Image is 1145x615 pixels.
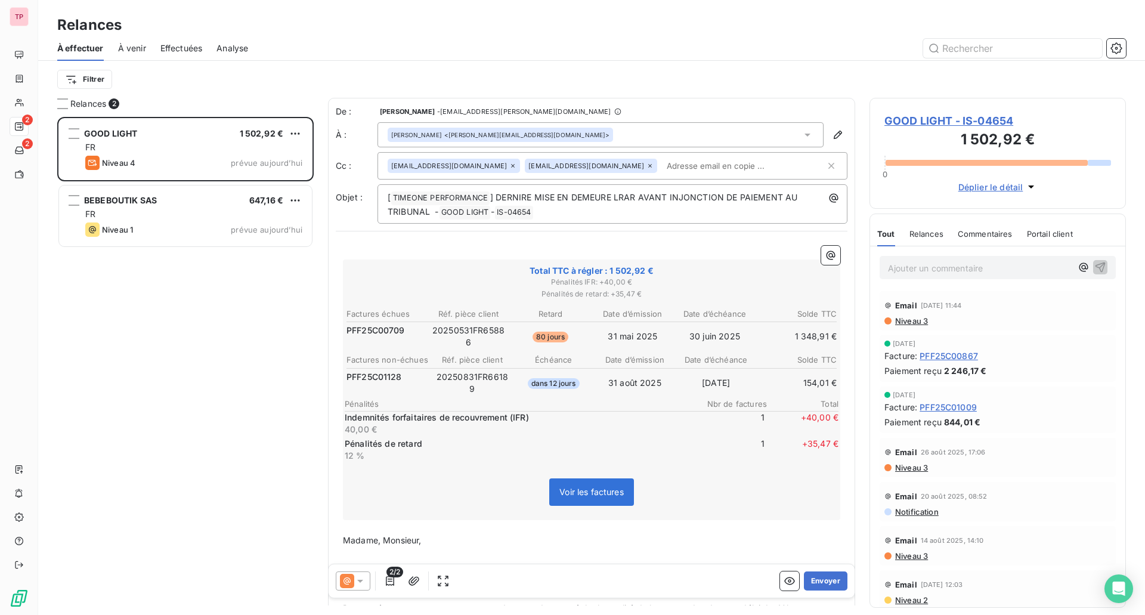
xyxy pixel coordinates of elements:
[877,229,895,239] span: Tout
[84,195,157,205] span: BEBEBOUTIK SAS
[57,70,112,89] button: Filtrer
[756,308,837,320] th: Solde TTC
[336,129,377,141] label: À :
[693,438,765,462] span: 1
[437,108,611,115] span: - [EMAIL_ADDRESS][PERSON_NAME][DOMAIN_NAME]
[884,129,1111,153] h3: 1 502,92 €
[216,42,248,54] span: Analyse
[10,7,29,26] div: TP
[920,401,977,413] span: PFF25C01009
[894,595,928,605] span: Niveau 2
[57,14,122,36] h3: Relances
[84,128,138,138] span: GOOD LIGHT
[921,302,962,309] span: [DATE] 11:44
[595,354,674,366] th: Date d’émission
[958,229,1013,239] span: Commentaires
[884,416,942,428] span: Paiement reçu
[944,364,987,377] span: 2 246,17 €
[674,308,756,320] th: Date d’échéance
[57,42,104,54] span: À effectuer
[693,412,765,435] span: 1
[380,108,435,115] span: [PERSON_NAME]
[391,131,609,139] div: <[PERSON_NAME][EMAIL_ADDRESS][DOMAIN_NAME]>
[85,142,95,152] span: FR
[231,158,302,168] span: prévue aujourd’hui
[884,364,942,377] span: Paiement reçu
[1104,574,1133,603] div: Open Intercom Messenger
[895,580,917,589] span: Email
[22,115,33,125] span: 2
[895,447,917,457] span: Email
[345,424,691,435] p: 40,00 €
[388,192,391,202] span: [
[336,106,377,118] span: De :
[676,370,756,395] td: [DATE]
[102,158,135,168] span: Niveau 4
[528,378,580,389] span: dans 12 jours
[345,289,838,299] span: Pénalités de retard : + 35,47 €
[345,265,838,277] span: Total TTC à régler : 1 502,92 €
[559,487,624,497] span: Voir les factures
[428,308,509,320] th: Réf. pièce client
[767,412,838,435] span: + 40,00 €
[440,206,491,220] span: GOOD LIGHT
[909,229,943,239] span: Relances
[895,492,917,501] span: Email
[388,192,800,217] span: ] DERNIRE MISE EN DEMEURE LRAR AVANT INJONCTION DE PAIEMENT AU TRIBUNAL -
[428,324,509,349] td: 20250531FR65886
[491,206,494,217] span: -
[958,181,1023,193] span: Déplier le détail
[893,391,915,398] span: [DATE]
[894,551,928,561] span: Niveau 3
[923,39,1102,58] input: Rechercher
[240,128,284,138] span: 1 502,92 €
[346,370,431,384] td: PFF25C01128
[921,493,988,500] span: 20 août 2025, 08:52
[510,308,591,320] th: Retard
[883,169,887,179] span: 0
[894,507,939,517] span: Notification
[495,206,533,220] span: IS-04654
[391,191,490,205] span: TIMEONE PERFORMANCE
[346,308,427,320] th: Factures échues
[921,581,963,588] span: [DATE] 12:03
[391,131,442,139] span: [PERSON_NAME]
[955,180,1041,194] button: Déplier le détail
[432,370,512,395] td: 20250831FR66189
[345,450,691,462] p: 12 %
[592,324,673,349] td: 31 mai 2025
[767,438,838,462] span: + 35,47 €
[57,117,314,615] div: grid
[85,209,95,219] span: FR
[893,340,915,347] span: [DATE]
[944,416,980,428] span: 844,01 €
[513,354,593,366] th: Échéance
[533,332,568,342] span: 80 jours
[757,354,837,366] th: Solde TTC
[921,537,984,544] span: 14 août 2025, 14:10
[884,350,917,362] span: Facture :
[921,449,986,456] span: 26 août 2025, 17:06
[662,157,800,175] input: Adresse email en copie ...
[336,192,363,202] span: Objet :
[386,567,403,577] span: 2/2
[592,308,673,320] th: Date d’émission
[595,370,674,395] td: 31 août 2025
[884,113,1111,129] span: GOOD LIGHT - IS-04654
[118,42,146,54] span: À venir
[345,438,691,450] p: Pénalités de retard
[674,324,756,349] td: 30 juin 2025
[920,350,978,362] span: PFF25C00867
[22,138,33,149] span: 2
[804,571,847,591] button: Envoyer
[343,535,422,545] span: Madame, Monsieur,
[894,316,928,326] span: Niveau 3
[345,399,695,409] span: Pénalités
[109,98,119,109] span: 2
[345,277,838,288] span: Pénalités IFR : + 40,00 €
[70,98,106,110] span: Relances
[160,42,203,54] span: Effectuées
[343,603,794,613] span: Par conséquent, nous vous mettons en demeure de nous régler la totalité de la somme due dans un d...
[345,412,691,424] p: Indemnités forfaitaires de recouvrement (IFR)
[346,354,431,366] th: Factures non-échues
